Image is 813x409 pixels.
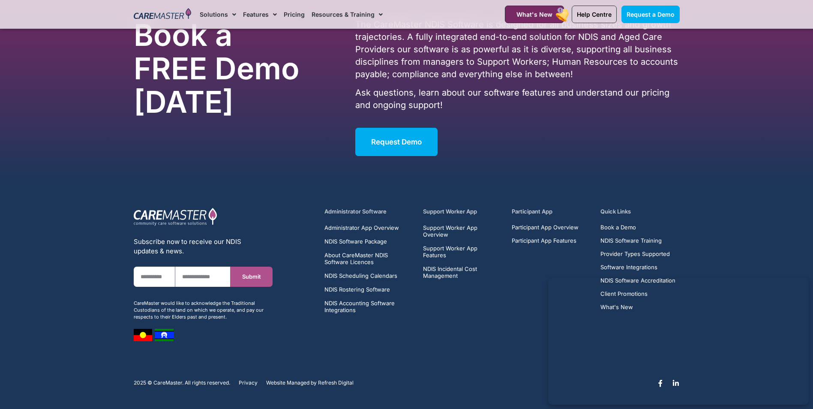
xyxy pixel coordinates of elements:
[324,238,413,245] a: NDIS Software Package
[155,329,174,341] img: image 8
[512,208,591,216] h5: Participant App
[324,224,413,231] a: Administrator App Overview
[512,238,576,244] span: Participant App Features
[324,252,413,265] a: About CareMaster NDIS Software Licences
[423,208,502,216] h5: Support Worker App
[231,267,272,287] button: Submit
[266,380,317,386] span: Website Managed by
[324,224,399,231] span: Administrator App Overview
[134,18,311,119] h2: Book a FREE Demo [DATE]
[627,11,675,18] span: Request a Demo
[134,300,273,320] div: CareMaster would like to acknowledge the Traditional Custodians of the land on which we operate, ...
[324,300,413,313] a: NDIS Accounting Software Integrations
[355,128,438,156] a: Request Demo
[324,208,413,216] h5: Administrator Software
[548,278,809,405] iframe: Popup CTA
[324,286,413,293] a: NDIS Rostering Software
[600,251,670,257] span: Provider Types Supported
[355,87,679,111] p: Ask questions, learn about our software features and understand our pricing and ongoing support!
[600,264,657,271] span: Software Integrations
[324,238,387,245] span: NDIS Software Package
[324,272,413,279] a: NDIS Scheduling Calendars
[134,329,152,341] img: image 7
[423,224,502,238] a: Support Worker App Overview
[239,380,258,386] a: Privacy
[512,224,579,231] a: Participant App Overview
[600,224,675,231] a: Book a Demo
[572,6,617,23] a: Help Centre
[600,264,675,271] a: Software Integrations
[600,277,675,284] a: NDIS Software Accreditation
[423,245,502,259] a: Support Worker App Features
[516,11,552,18] span: What's New
[355,18,679,81] p: The CareMaster NDIS Software is designed for all business sizes and growth trajectories. A fully ...
[134,237,273,256] div: Subscribe now to receive our NDIS updates & news.
[134,380,230,386] p: 2025 © CareMaster. All rights reserved.
[318,380,354,386] a: Refresh Digital
[600,208,679,216] h5: Quick Links
[242,274,261,280] span: Submit
[600,224,636,231] span: Book a Demo
[512,238,579,244] a: Participant App Features
[371,138,422,146] span: Request Demo
[134,8,192,21] img: CareMaster Logo
[324,272,397,279] span: NDIS Scheduling Calendars
[577,11,612,18] span: Help Centre
[324,286,390,293] span: NDIS Rostering Software
[505,6,564,23] a: What's New
[423,265,502,279] a: NDIS Incidental Cost Management
[600,238,675,244] a: NDIS Software Training
[600,238,662,244] span: NDIS Software Training
[621,6,680,23] a: Request a Demo
[600,251,675,257] a: Provider Types Supported
[134,208,217,226] img: CareMaster Logo Part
